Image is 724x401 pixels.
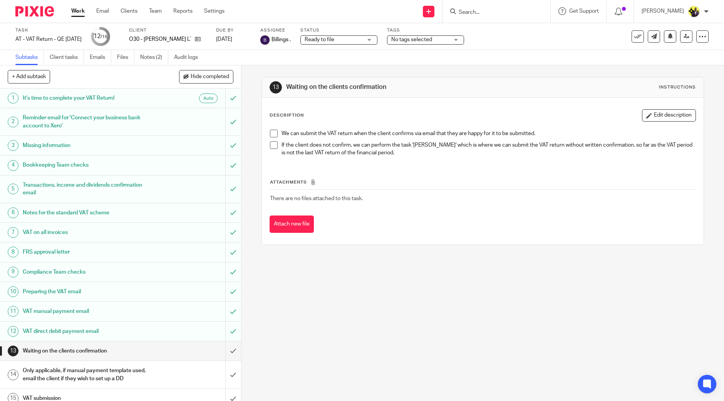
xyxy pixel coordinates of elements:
[15,27,82,33] label: Task
[659,84,696,90] div: Instructions
[8,140,18,151] div: 3
[642,7,684,15] p: [PERSON_NAME]
[23,207,153,219] h1: Notes for the standard VAT scheme
[270,81,282,94] div: 13
[23,306,153,317] h1: VAT manual payment email
[286,83,499,91] h1: Waiting on the clients confirmation
[191,74,229,80] span: Hide completed
[117,50,134,65] a: Files
[260,27,291,33] label: Assignee
[15,50,44,65] a: Subtasks
[305,37,334,42] span: Ready to file
[149,7,162,15] a: Team
[8,286,18,297] div: 10
[8,227,18,238] div: 7
[642,109,696,122] button: Edit description
[8,117,18,127] div: 2
[569,8,599,14] span: Get Support
[23,266,153,278] h1: Compliance Team checks
[8,184,18,194] div: 5
[15,35,82,43] div: AT - VAT Return - QE 31-08-2025
[23,227,153,238] h1: VAT on all invoices
[199,94,218,103] div: Auto
[23,246,153,258] h1: FRS approval letter
[8,346,18,356] div: 13
[129,27,206,33] label: Client
[71,7,85,15] a: Work
[23,326,153,337] h1: VAT direct debit payment email
[15,35,82,43] div: AT - VAT Return - QE [DATE]
[23,140,153,151] h1: Missing information
[23,159,153,171] h1: Bookkeeping Team checks
[8,267,18,277] div: 9
[8,369,18,380] div: 14
[282,130,696,137] p: We can submit the VAT return when the client confirms via email that they are happy for it to be ...
[300,27,377,33] label: Status
[23,365,153,384] h1: Only applicable, if manual payment template used, email the client if they wish to set up a DD
[391,37,432,42] span: No tags selected
[173,7,193,15] a: Reports
[8,247,18,257] div: 8
[270,196,363,201] span: There are no files attached to this task.
[50,50,84,65] a: Client tasks
[23,112,153,132] h1: Reminder email for 'Connect your business bank account to Xero'
[216,37,232,42] span: [DATE]
[101,35,107,39] small: /15
[23,286,153,297] h1: Preparing the VAT email
[15,6,54,17] img: Pixie
[94,32,107,41] div: 12
[270,112,304,119] p: Description
[282,141,696,157] p: If the client does not confirm, we can perform the task '[PERSON_NAME]' which is where we can sub...
[23,92,153,104] h1: It's time to complete your VAT Return!
[96,7,109,15] a: Email
[270,180,307,184] span: Attachments
[174,50,204,65] a: Audit logs
[8,326,18,337] div: 12
[8,70,50,83] button: + Add subtask
[129,35,191,43] p: O30 - [PERSON_NAME] LTD
[8,93,18,104] div: 1
[90,50,111,65] a: Emails
[23,179,153,199] h1: Transactions, income and dividends confirmation email
[216,27,251,33] label: Due by
[121,7,137,15] a: Clients
[688,5,700,18] img: Yemi-Starbridge.jpg
[8,207,18,218] div: 6
[179,70,233,83] button: Hide completed
[458,9,527,16] input: Search
[140,50,168,65] a: Notes (2)
[8,160,18,171] div: 4
[270,216,314,233] button: Attach new file
[204,7,225,15] a: Settings
[387,27,464,33] label: Tags
[23,345,153,357] h1: Waiting on the clients confirmation
[271,36,291,43] span: Billings .
[8,306,18,317] div: 11
[260,35,270,45] img: svg%3E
